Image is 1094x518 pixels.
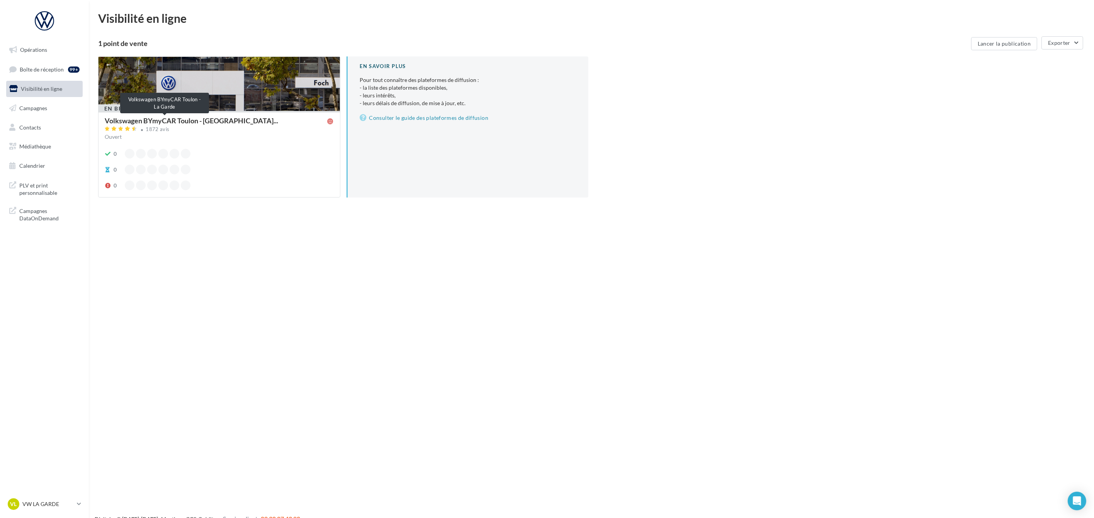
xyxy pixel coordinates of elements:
div: 0 [114,150,117,158]
div: En savoir plus [360,63,576,70]
span: Visibilité en ligne [21,85,62,92]
span: VL [10,500,17,508]
div: 1872 avis [146,127,170,132]
li: - leurs intérêts, [360,92,576,99]
a: Boîte de réception99+ [5,61,84,78]
span: Ouvert [105,133,122,140]
span: Boîte de réception [20,66,64,72]
a: Visibilité en ligne [5,81,84,97]
button: Exporter [1041,36,1083,49]
span: Campagnes DataOnDemand [19,206,80,222]
div: Volkswagen BYmyCAR Toulon - La Garde [120,93,209,113]
span: Campagnes [19,105,47,111]
li: - leurs délais de diffusion, de mise à jour, etc. [360,99,576,107]
div: 1 point de vente [98,40,968,47]
span: Opérations [20,46,47,53]
span: Calendrier [19,162,45,169]
a: Calendrier [5,158,84,174]
a: Médiathèque [5,138,84,155]
p: Pour tout connaître des plateformes de diffusion : [360,76,576,107]
span: Volkswagen BYmyCAR Toulon - [GEOGRAPHIC_DATA]... [105,117,278,124]
div: En brouillon [98,104,156,113]
div: 99+ [68,66,80,73]
a: 1872 avis [105,125,334,135]
span: PLV et print personnalisable [19,180,80,197]
span: Exporter [1048,39,1070,46]
span: Contacts [19,124,41,130]
a: Campagnes DataOnDemand [5,203,84,225]
div: 0 [114,166,117,174]
div: Open Intercom Messenger [1068,492,1086,510]
a: Opérations [5,42,84,58]
div: 0 [114,182,117,189]
p: VW LA GARDE [22,500,74,508]
a: Campagnes [5,100,84,116]
a: VL VW LA GARDE [6,497,83,511]
div: Visibilité en ligne [98,12,1085,24]
button: Lancer la publication [971,37,1037,50]
span: Médiathèque [19,143,51,150]
a: Consulter le guide des plateformes de diffusion [360,113,576,123]
li: - la liste des plateformes disponibles, [360,84,576,92]
a: PLV et print personnalisable [5,177,84,200]
a: Contacts [5,119,84,136]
